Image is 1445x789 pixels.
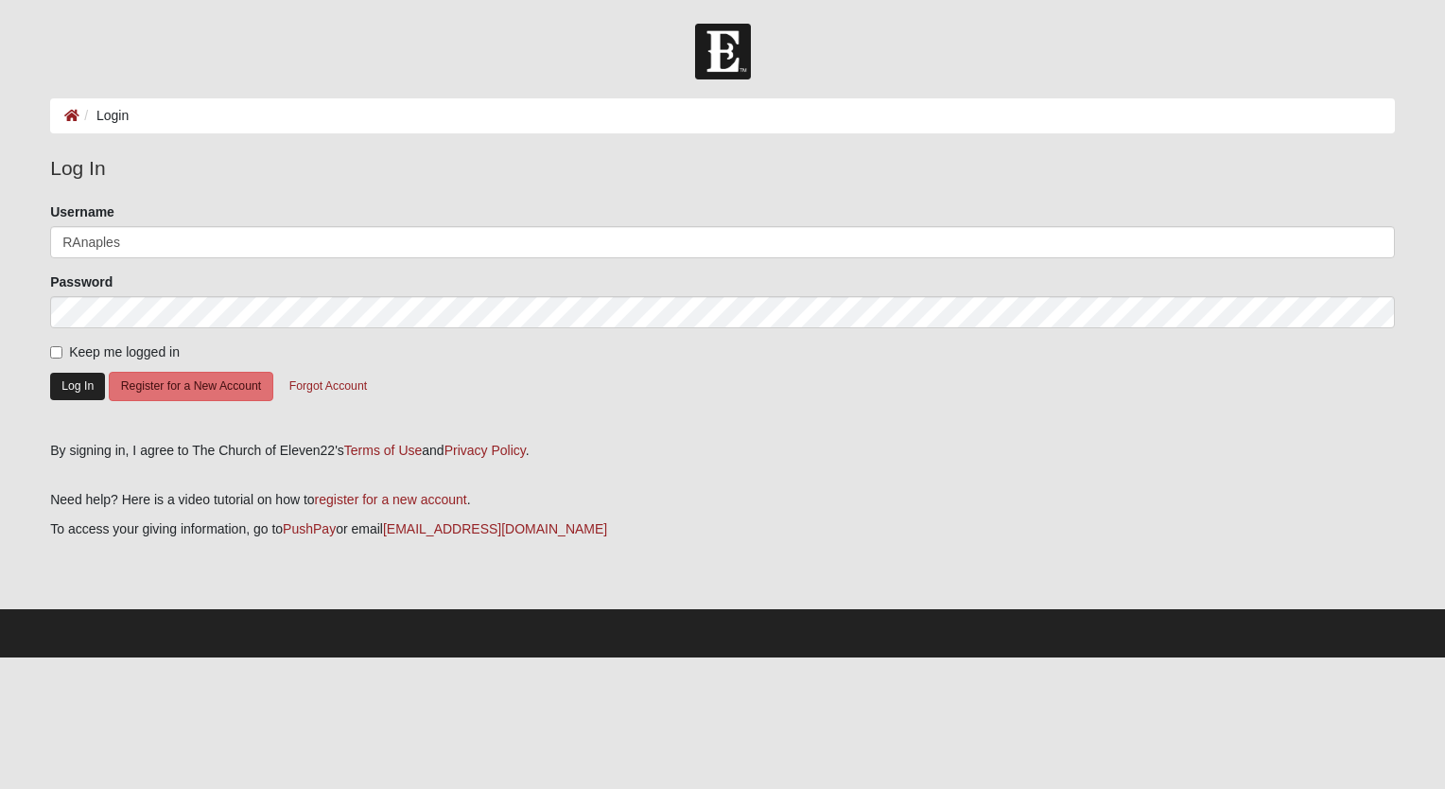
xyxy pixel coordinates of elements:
a: Terms of Use [344,443,422,458]
span: Keep me logged in [69,344,180,359]
button: Register for a New Account [109,372,273,401]
legend: Log In [50,153,1395,184]
a: [EMAIL_ADDRESS][DOMAIN_NAME] [383,521,607,536]
img: Church of Eleven22 Logo [695,24,751,79]
div: By signing in, I agree to The Church of Eleven22's and . [50,441,1395,461]
button: Forgot Account [277,372,379,401]
p: To access your giving information, go to or email [50,519,1395,539]
li: Login [79,106,129,126]
label: Username [50,202,114,221]
a: register for a new account [315,492,467,507]
label: Password [50,272,113,291]
input: Keep me logged in [50,346,62,359]
p: Need help? Here is a video tutorial on how to . [50,490,1395,510]
button: Log In [50,373,105,400]
a: Privacy Policy [444,443,526,458]
a: PushPay [283,521,336,536]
